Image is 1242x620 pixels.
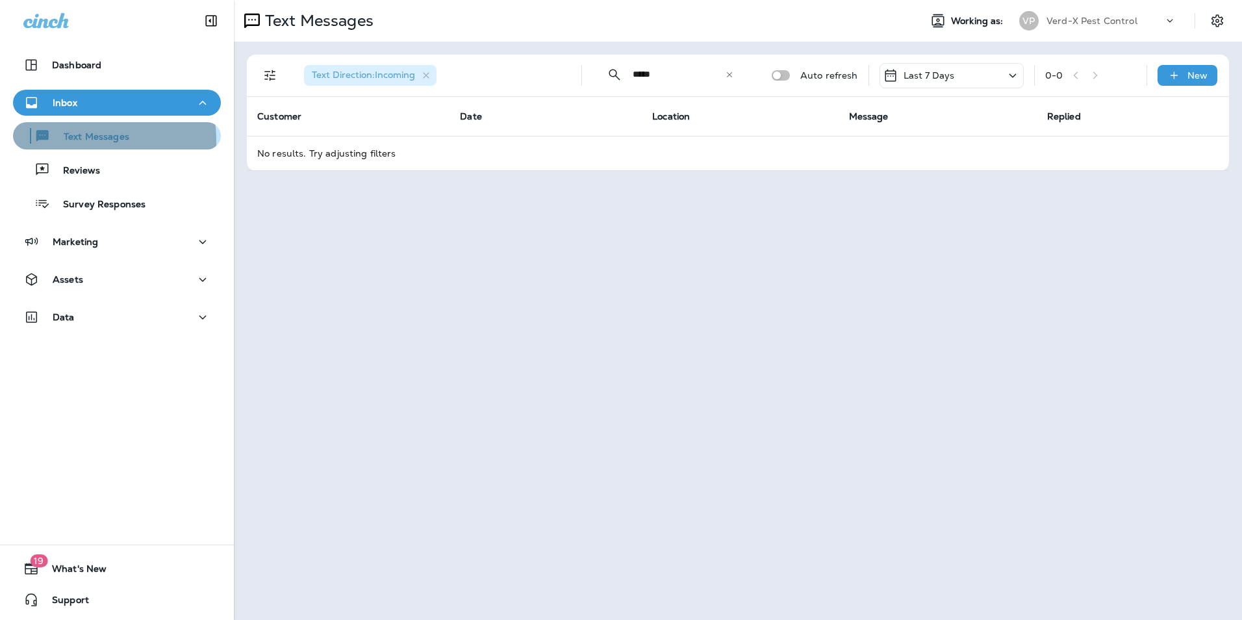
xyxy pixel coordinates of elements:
p: Assets [53,274,83,285]
button: Assets [13,266,221,292]
p: Marketing [53,237,98,247]
button: Text Messages [13,122,221,149]
span: Message [849,110,889,122]
p: Inbox [53,97,77,108]
button: Settings [1206,9,1229,32]
button: Data [13,304,221,330]
button: Collapse Sidebar [193,8,229,34]
button: 19What's New [13,556,221,582]
button: Dashboard [13,52,221,78]
p: Dashboard [52,60,101,70]
td: No results. Try adjusting filters [247,136,1229,170]
p: Data [53,312,75,322]
p: Reviews [50,165,100,177]
p: Verd-X Pest Control [1046,16,1137,26]
div: 0 - 0 [1045,70,1063,81]
p: Last 7 Days [904,70,955,81]
div: Text Direction:Incoming [304,65,437,86]
button: Support [13,587,221,613]
p: New [1187,70,1208,81]
span: Replied [1047,110,1081,122]
span: Working as: [951,16,1006,27]
div: VP [1019,11,1039,31]
p: Auto refresh [800,70,858,81]
span: Support [39,595,89,610]
p: Text Messages [51,131,129,144]
span: What's New [39,563,107,579]
span: Date [460,110,482,122]
button: Reviews [13,156,221,183]
p: Text Messages [260,11,374,31]
span: Customer [257,110,301,122]
span: 19 [30,554,47,567]
span: Location [652,110,690,122]
p: Survey Responses [50,199,146,211]
button: Survey Responses [13,190,221,217]
button: Collapse Search [602,62,627,88]
button: Filters [257,62,283,88]
button: Marketing [13,229,221,255]
button: Inbox [13,90,221,116]
span: Text Direction : Incoming [312,69,415,81]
